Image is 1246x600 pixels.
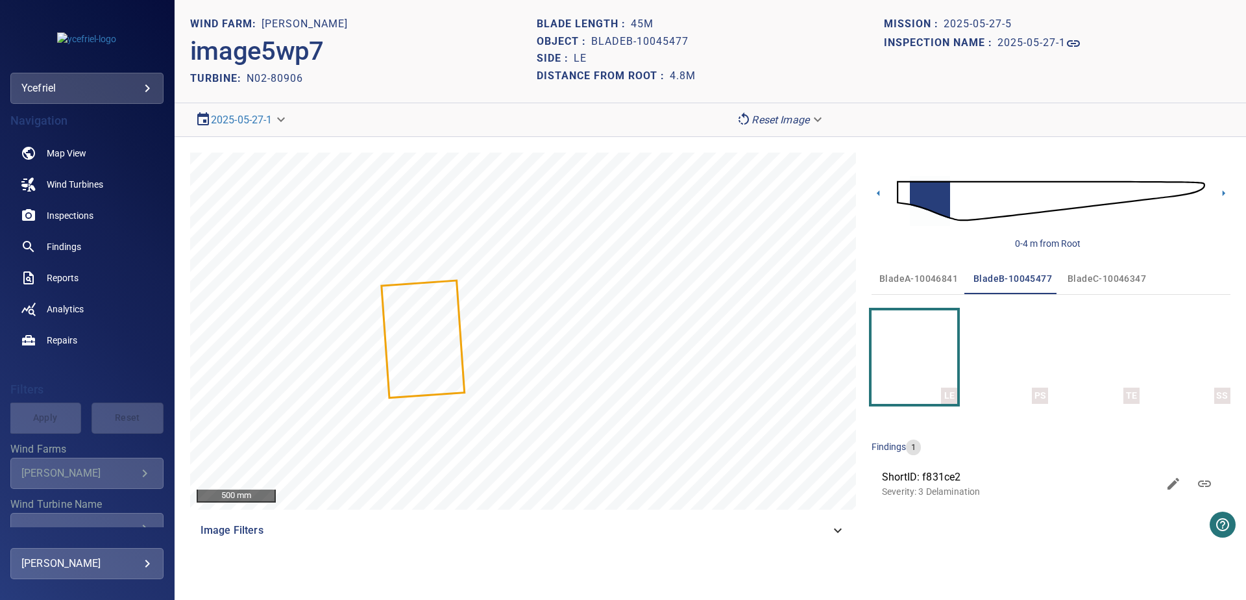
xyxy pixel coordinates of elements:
div: Image Filters [190,515,856,546]
div: ycefriel [10,73,164,104]
h1: Inspection name : [884,37,997,49]
div: ycefriel [21,78,153,99]
span: Image Filters [201,523,830,538]
h1: Side : [537,53,574,65]
img: ycefriel-logo [57,32,116,45]
span: Inspections [47,209,93,222]
a: map noActive [10,138,164,169]
img: d [897,164,1205,238]
div: TE [1123,388,1140,404]
span: Analytics [47,303,84,316]
h1: Object : [537,36,591,48]
button: SS [1145,310,1230,404]
h1: bladeB-10045477 [591,36,689,48]
span: Repairs [47,334,77,347]
div: SS [1214,388,1230,404]
span: ShortID: f831ce2 [882,469,1158,485]
a: inspections noActive [10,200,164,231]
button: PS [962,310,1048,404]
a: reports noActive [10,262,164,294]
span: Reports [47,271,79,284]
button: TE [1053,310,1139,404]
div: [PERSON_NAME] [21,553,153,574]
span: Findings [47,240,81,253]
h2: N02-80906 [247,72,303,84]
div: [PERSON_NAME] [21,467,137,479]
h1: 2025-05-27-1 [997,37,1066,49]
span: bladeC-10046347 [1068,271,1146,287]
a: 2025-05-27-1 [211,114,273,126]
span: findings [872,442,906,452]
div: Wind Farms [10,458,164,489]
span: Map View [47,147,86,160]
span: bladeB-10045477 [973,271,1052,287]
label: Wind Turbine Name [10,499,164,510]
a: analytics noActive [10,294,164,325]
h1: 2025-05-27-5 [944,18,1012,31]
p: Severity: 3 Delamination [882,485,1158,498]
h1: Mission : [884,18,944,31]
div: Reset Image [731,108,830,131]
span: 1 [906,442,921,454]
span: Wind Turbines [47,178,103,191]
h2: TURBINE: [190,72,247,84]
label: Wind Farms [10,444,164,455]
h1: Blade length : [537,18,631,31]
div: PS [1032,388,1048,404]
h1: 45m [631,18,654,31]
a: 2025-05-27-1 [997,36,1081,51]
a: repairs noActive [10,325,164,356]
div: LE [941,388,957,404]
a: windturbines noActive [10,169,164,200]
div: 0-4 m from Root [1015,237,1081,250]
button: LE [872,310,957,404]
h4: Filters [10,383,164,396]
em: Reset Image [751,114,809,126]
span: bladeA-10046841 [879,271,958,287]
h1: Distance from root : [537,70,670,82]
div: 2025-05-27-1 [190,108,293,131]
a: findings noActive [10,231,164,262]
h1: 4.8m [670,70,696,82]
div: Wind Turbine Name [10,513,164,544]
h4: Navigation [10,114,164,127]
h1: LE [574,53,587,65]
h1: [PERSON_NAME] [262,18,348,31]
h2: image5wp7 [190,36,324,67]
h1: WIND FARM: [190,18,262,31]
